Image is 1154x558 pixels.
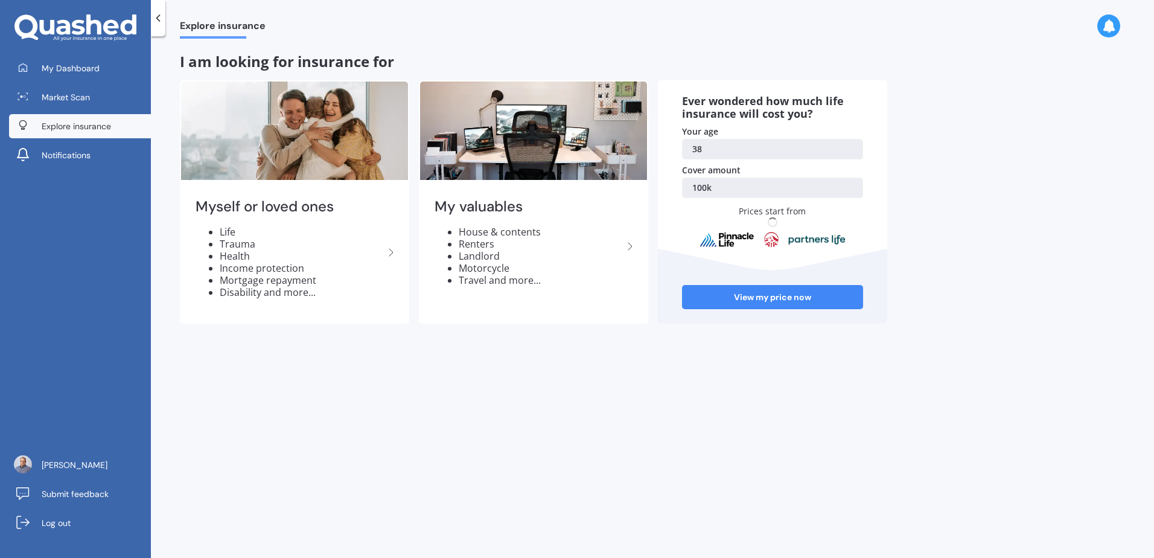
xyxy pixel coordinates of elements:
a: 100k [682,178,863,198]
span: Notifications [42,149,91,161]
span: I am looking for insurance for [180,51,394,71]
h2: Myself or loved ones [196,197,384,216]
span: [PERSON_NAME] [42,459,107,471]
li: Renters [459,238,623,250]
span: Submit feedback [42,488,109,500]
div: Ever wondered how much life insurance will cost you? [682,95,863,121]
li: House & contents [459,226,623,238]
a: 38 [682,139,863,159]
a: Notifications [9,143,151,167]
li: Mortgage repayment [220,274,384,286]
a: Submit feedback [9,482,151,506]
div: Your age [682,126,863,138]
a: Log out [9,511,151,535]
span: Market Scan [42,91,90,103]
img: partnersLife [788,234,846,245]
li: Health [220,250,384,262]
div: Prices start from [695,205,851,238]
li: Income protection [220,262,384,274]
span: Explore insurance [180,20,266,36]
a: [PERSON_NAME] [9,453,151,477]
img: aia [764,232,779,248]
li: Trauma [220,238,384,250]
span: Log out [42,517,71,529]
li: Travel and more... [459,274,623,286]
a: Market Scan [9,85,151,109]
span: Explore insurance [42,120,111,132]
img: Myself or loved ones [181,82,408,180]
li: Disability and more... [220,286,384,298]
li: Motorcycle [459,262,623,274]
li: Landlord [459,250,623,262]
li: Life [220,226,384,238]
img: ACg8ocIyarydB0anq_jjP0prZsoD-uLPLMQmyd-69yTMGtwVi_fQup9BBQ=s96-c [14,455,32,473]
a: View my price now [682,285,863,309]
a: My Dashboard [9,56,151,80]
img: pinnacle [700,232,755,248]
h2: My valuables [435,197,623,216]
a: Explore insurance [9,114,151,138]
img: My valuables [420,82,647,180]
span: My Dashboard [42,62,100,74]
div: Cover amount [682,164,863,176]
